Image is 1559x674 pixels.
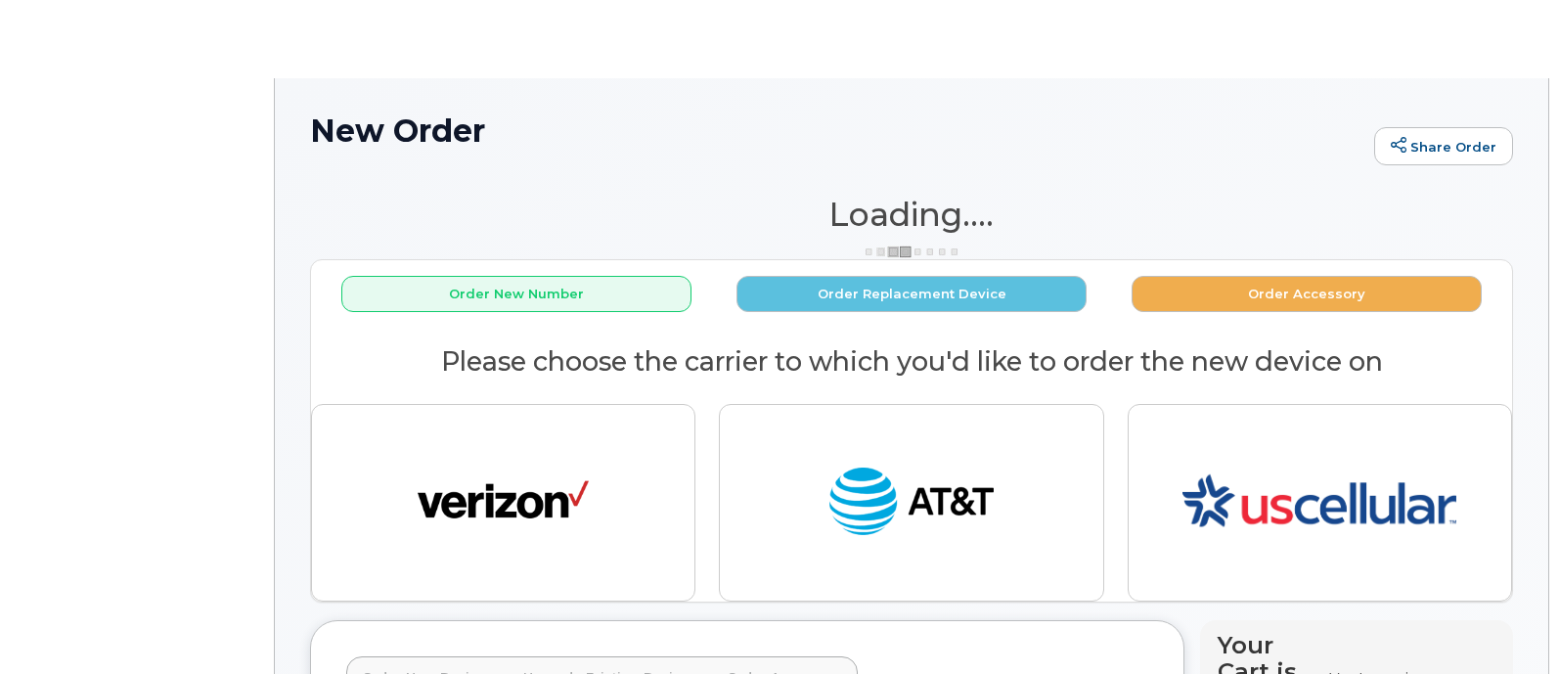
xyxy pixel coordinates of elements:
button: Order New Number [341,276,691,312]
a: Share Order [1374,127,1513,166]
img: verizon-ab2890fd1dd4a6c9cf5f392cd2db4626a3dae38ee8226e09bcb5c993c4c79f81.png [418,459,589,547]
img: ajax-loader-3a6953c30dc77f0bf724df975f13086db4f4c1262e45940f03d1251963f1bf2e.gif [863,245,960,259]
h2: Please choose the carrier to which you'd like to order the new device on [311,347,1512,377]
h1: Loading.... [310,197,1513,232]
img: us-53c3169632288c49726f5d6ca51166ebf3163dd413c8a1bd00aedf0ff3a7123e.png [1182,421,1456,585]
h1: New Order [310,113,1364,148]
button: Order Accessory [1132,276,1482,312]
button: Order Replacement Device [736,276,1087,312]
img: at_t-fb3d24644a45acc70fc72cc47ce214d34099dfd970ee3ae2334e4251f9d920fd.png [825,459,997,547]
